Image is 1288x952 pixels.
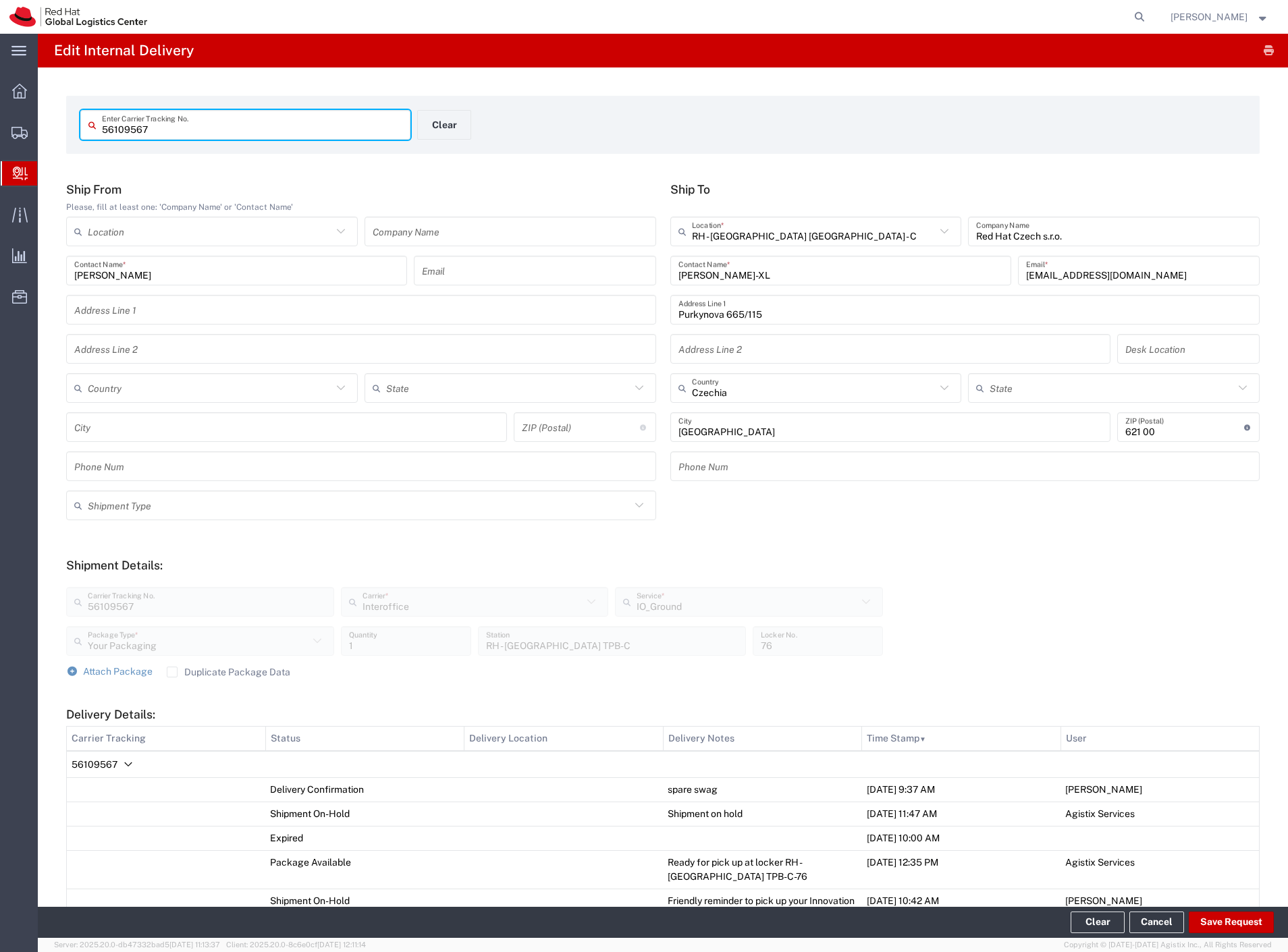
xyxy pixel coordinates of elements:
th: User [1061,726,1260,751]
span: Attach Package [83,666,153,677]
td: Ready for pick up at locker RH - [GEOGRAPHIC_DATA] TPB-C-76 [663,850,862,889]
td: spare swag [663,777,862,802]
td: Delivery Confirmation [265,777,464,802]
span: 56109567 [72,758,117,769]
button: Clear [1071,912,1125,933]
button: Save Request [1189,912,1274,933]
h5: Delivery Details: [66,707,1260,721]
a: Cancel [1129,912,1184,933]
h5: Ship To [670,182,1260,196]
th: Status [265,726,464,751]
span: Filip Lizuch [1171,9,1247,24]
span: Server: 2025.20.0-db47332bad5 [54,941,220,949]
td: [DATE] 12:35 PM [862,850,1061,889]
td: Shipment On-Hold [265,802,464,826]
td: Shipment On-Hold [265,889,464,941]
h5: Ship From [66,182,656,196]
td: Expired [265,826,464,850]
th: Delivery Location [464,726,664,751]
label: Duplicate Package Data [167,667,290,677]
button: [PERSON_NAME] [1170,9,1270,25]
span: [DATE] 11:13:37 [169,941,220,949]
td: Shipment on hold [663,802,862,826]
th: Carrier Tracking [67,726,266,751]
span: Copyright © [DATE]-[DATE] Agistix Inc., All Rights Reserved [1064,939,1272,951]
h4: Edit Internal Delivery [54,34,194,67]
div: Please, fill at least one: 'Company Name' or 'Contact Name' [66,201,656,213]
td: [PERSON_NAME] [1061,889,1260,941]
td: Friendly reminder to pick up your Innovation days T-shirt @ RH Brno post opposite reception TPB-C [663,889,862,941]
td: [DATE] 9:37 AM [862,777,1061,802]
td: Package Available [265,850,464,889]
td: [DATE] 10:00 AM [862,826,1061,850]
span: Client: 2025.20.0-8c6e0cf [226,941,366,949]
img: logo [9,7,147,27]
th: Delivery Notes [663,726,862,751]
span: [DATE] 12:11:14 [317,941,366,949]
td: Agistix Services [1061,850,1260,889]
button: Clear [417,110,471,140]
td: [DATE] 10:42 AM [862,889,1061,941]
td: Agistix Services [1061,802,1260,826]
h5: Shipment Details: [66,558,1260,572]
td: [PERSON_NAME] [1061,777,1260,802]
th: Time Stamp [862,726,1061,751]
td: [DATE] 11:47 AM [862,802,1061,826]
